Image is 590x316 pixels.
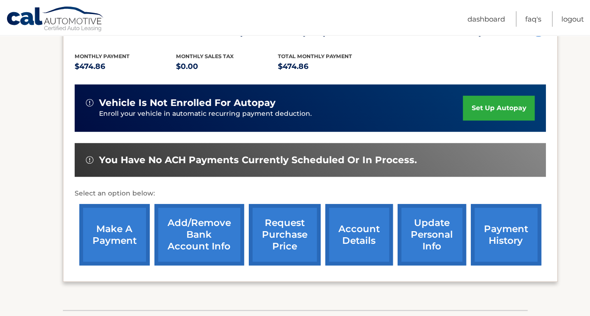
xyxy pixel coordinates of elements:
span: You have no ACH payments currently scheduled or in process. [99,154,417,166]
a: Logout [561,11,584,27]
p: $474.86 [75,60,176,73]
p: Enroll your vehicle in automatic recurring payment deduction. [99,109,463,119]
a: update personal info [398,204,466,265]
a: FAQ's [525,11,541,27]
a: account details [325,204,393,265]
span: Monthly sales Tax [176,53,234,60]
a: Cal Automotive [6,6,105,33]
img: alert-white.svg [86,99,93,106]
span: vehicle is not enrolled for autopay [99,97,276,109]
a: Dashboard [467,11,505,27]
p: $474.86 [278,60,380,73]
p: $0.00 [176,60,278,73]
a: set up autopay [463,96,534,120]
a: Add/Remove bank account info [154,204,244,265]
span: Total Monthly Payment [278,53,352,60]
img: alert-white.svg [86,156,93,164]
a: make a payment [79,204,150,265]
a: request purchase price [249,204,321,265]
a: payment history [471,204,541,265]
span: Monthly Payment [75,53,130,60]
p: Select an option below: [75,188,546,199]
